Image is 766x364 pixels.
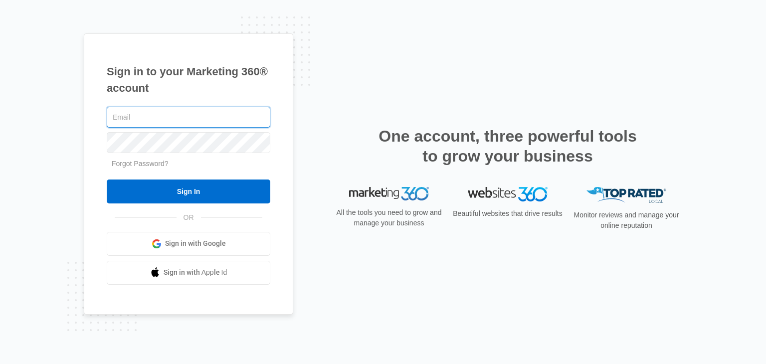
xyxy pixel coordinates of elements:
[586,187,666,203] img: Top Rated Local
[452,208,564,219] p: Beautiful websites that drive results
[112,160,169,168] a: Forgot Password?
[107,63,270,96] h1: Sign in to your Marketing 360® account
[107,261,270,285] a: Sign in with Apple Id
[333,207,445,228] p: All the tools you need to grow and manage your business
[468,187,548,201] img: Websites 360
[165,238,226,249] span: Sign in with Google
[177,212,201,223] span: OR
[107,107,270,128] input: Email
[164,267,227,278] span: Sign in with Apple Id
[107,232,270,256] a: Sign in with Google
[107,180,270,203] input: Sign In
[376,126,640,166] h2: One account, three powerful tools to grow your business
[571,210,682,231] p: Monitor reviews and manage your online reputation
[349,187,429,201] img: Marketing 360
